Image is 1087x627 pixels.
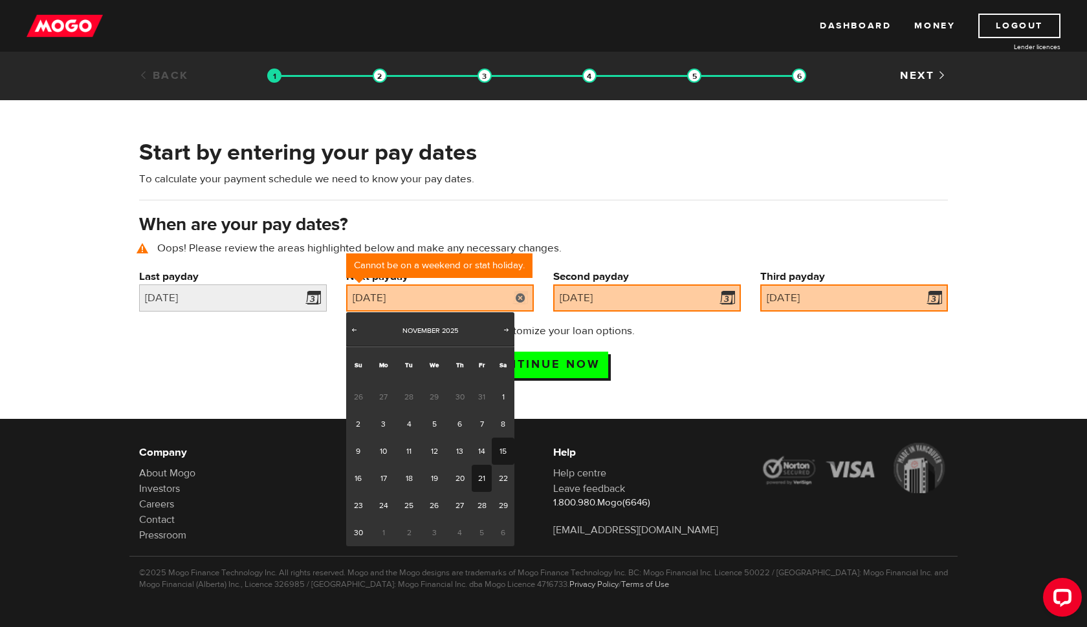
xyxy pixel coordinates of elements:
a: Pressroom [139,529,186,542]
span: Wednesday [430,361,439,369]
a: 3 [370,410,397,438]
a: 26 [421,492,448,519]
p: Next up: Customize your loan options. [415,323,672,339]
h6: Help [553,445,741,460]
a: 25 [397,492,421,519]
p: ©2025 Mogo Finance Technology Inc. All rights reserved. Mogo and the Mogo designs are trademarks ... [139,567,948,590]
a: 10 [370,438,397,465]
a: 14 [472,438,492,465]
span: Sunday [355,361,362,369]
a: 8 [492,410,514,438]
span: 28 [397,383,421,410]
label: Last payday [139,269,327,284]
h2: Start by entering your pay dates [139,139,948,166]
span: 29 [421,383,448,410]
img: transparent-188c492fd9eaac0f573672f40bb141c2.gif [478,69,492,83]
a: Help centre [553,467,606,480]
span: 6 [492,519,514,546]
span: Next [501,324,512,335]
a: 27 [448,492,472,519]
a: 11 [397,438,421,465]
img: transparent-188c492fd9eaac0f573672f40bb141c2.gif [792,69,806,83]
a: 28 [472,492,492,519]
a: 15 [492,438,514,465]
span: Prev [349,324,359,335]
img: transparent-188c492fd9eaac0f573672f40bb141c2.gif [373,69,387,83]
span: 26 [346,383,370,410]
label: Third payday [760,269,948,284]
a: 17 [370,465,397,492]
a: Lender licences [963,42,1060,52]
span: 27 [370,383,397,410]
a: Privacy Policy [569,579,619,590]
iframe: LiveChat chat widget [1033,573,1087,627]
span: Saturday [500,361,507,369]
a: 22 [492,465,514,492]
a: Investors [139,482,180,495]
span: Tuesday [405,361,413,369]
a: About Mogo [139,467,195,480]
a: Next [900,69,948,83]
a: 12 [421,438,448,465]
span: 30 [448,383,472,410]
img: mogo_logo-11ee424be714fa7cbb0f0f49df9e16ec.png [27,14,103,38]
span: Friday [479,361,485,369]
span: 3 [421,519,448,546]
a: Contact [139,513,175,526]
a: 18 [397,465,421,492]
a: 5 [421,410,448,438]
a: Next [500,324,513,337]
a: Careers [139,498,174,511]
a: 9 [346,438,370,465]
p: Oops! Please review the areas highlighted below and make any necessary changes. [139,240,948,256]
a: Dashboard [820,14,891,38]
a: 2 [346,410,370,438]
a: Terms of Use [621,579,669,590]
img: transparent-188c492fd9eaac0f573672f40bb141c2.gif [267,69,281,83]
label: Second payday [553,269,741,284]
a: 7 [472,410,492,438]
h6: Company [139,445,327,460]
a: 29 [492,492,514,519]
span: 31 [472,383,492,410]
span: 2 [397,519,421,546]
img: transparent-188c492fd9eaac0f573672f40bb141c2.gif [687,69,701,83]
a: 20 [448,465,472,492]
a: 24 [370,492,397,519]
a: 13 [448,438,472,465]
h3: When are your pay dates? [139,215,948,235]
span: 4 [448,519,472,546]
span: November [402,326,440,335]
a: 16 [346,465,370,492]
a: Leave feedback [553,482,625,495]
a: Prev [347,324,360,337]
span: 2025 [442,326,458,335]
a: 19 [421,465,448,492]
a: 1 [492,383,514,410]
span: Monday [379,361,388,369]
span: 5 [472,519,492,546]
a: Money [914,14,955,38]
a: 4 [397,410,421,438]
img: transparent-188c492fd9eaac0f573672f40bb141c2.gif [582,69,597,83]
img: legal-icons-92a2ffecb4d32d839781d1b4e4802d7b.png [760,443,948,493]
span: Thursday [456,361,464,369]
span: 1 [370,519,397,546]
a: Logout [978,14,1060,38]
a: 23 [346,492,370,519]
div: Cannot be on a weekend or stat holiday. [346,253,533,278]
a: [EMAIL_ADDRESS][DOMAIN_NAME] [553,524,718,537]
a: 30 [346,519,370,546]
p: To calculate your payment schedule we need to know your pay dates. [139,171,948,187]
p: 1.800.980.Mogo(6646) [553,496,741,509]
a: Back [139,69,189,83]
input: Continue now [479,352,608,378]
a: 21 [472,465,492,492]
a: 6 [448,410,472,438]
